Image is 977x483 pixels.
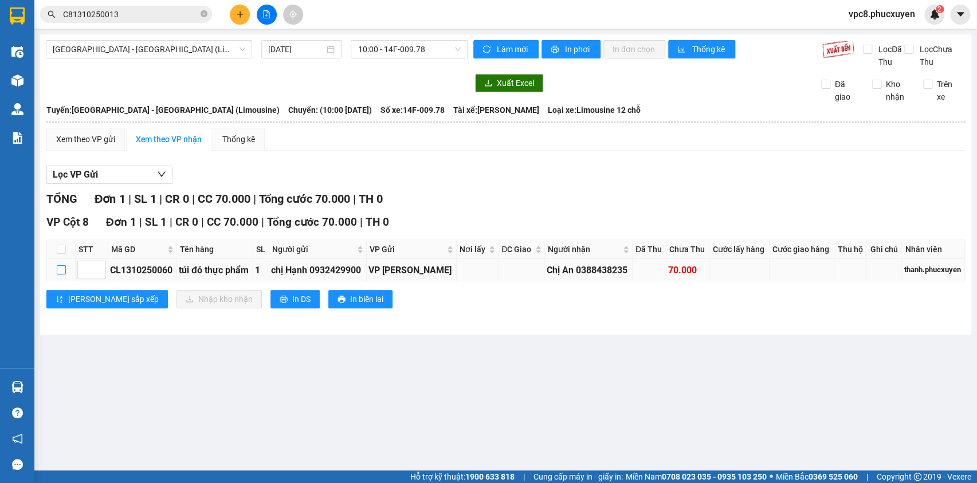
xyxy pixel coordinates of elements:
button: aim [283,5,303,25]
span: Số xe: 14F-009.78 [380,104,445,116]
img: warehouse-icon [11,74,23,87]
span: close-circle [201,9,207,20]
span: | [159,192,162,206]
th: SL [253,240,269,259]
span: sync [482,45,492,54]
th: Cước lấy hàng [709,240,769,259]
span: | [352,192,355,206]
span: printer [280,295,288,304]
div: Chị An 0388438235 [547,263,630,277]
span: printer [551,45,560,54]
img: warehouse-icon [11,381,23,393]
span: In phơi [565,43,591,56]
span: printer [338,295,346,304]
td: VP Cổ Linh [367,259,457,281]
span: In biên lai [350,293,383,305]
span: Mã GD [111,243,165,256]
span: 10:00 - 14F-009.78 [358,41,460,58]
th: Đã Thu [633,240,666,259]
th: Nhân viên [902,240,965,259]
button: plus [230,5,250,25]
span: file-add [262,10,270,18]
span: Nơi lấy [460,243,486,256]
input: Tìm tên, số ĐT hoặc mã đơn [63,8,198,21]
span: Miền Nam [626,470,767,483]
th: Thu hộ [834,240,867,259]
span: Đã giao [830,78,864,103]
span: | [139,215,142,229]
span: Người nhận [548,243,621,256]
span: Lọc Chưa Thu [915,43,966,68]
span: Lọc VP Gửi [53,167,98,182]
span: message [12,459,23,470]
button: printerIn phơi [542,40,601,58]
button: file-add [257,5,277,25]
span: VP Gửi [370,243,445,256]
img: logo-vxr [10,7,25,25]
span: Kho nhận [881,78,915,103]
strong: 0369 525 060 [809,472,858,481]
span: vpc8.phucxuyen [839,7,924,21]
span: Lọc Đã Thu [874,43,904,68]
span: | [261,215,264,229]
span: Người gửi [272,243,355,256]
button: syncLàm mới [473,40,539,58]
span: Tổng cước 70.000 [258,192,350,206]
span: TỔNG [46,192,77,206]
button: printerIn DS [270,290,320,308]
span: Đơn 1 [106,215,136,229]
div: 1 [255,263,267,277]
div: túi đỏ thực phẩm [179,263,251,277]
span: TH 0 [358,192,382,206]
th: Tên hàng [177,240,253,259]
span: CC 70.000 [197,192,250,206]
div: Xem theo VP nhận [136,133,202,146]
button: bar-chartThống kê [668,40,735,58]
span: bar-chart [677,45,687,54]
th: Chưa Thu [666,240,709,259]
input: 13/10/2025 [268,43,325,56]
div: Thống kê [222,133,255,146]
span: CR 0 [175,215,198,229]
strong: 0708 023 035 - 0935 103 250 [662,472,767,481]
span: Thống kê [692,43,726,56]
span: | [201,215,204,229]
span: | [523,470,525,483]
td: CL1310250060 [108,259,177,281]
img: solution-icon [11,132,23,144]
div: 70.000 [668,263,707,277]
span: TH 0 [366,215,389,229]
button: downloadXuất Excel [475,74,543,92]
div: CL1310250060 [110,263,175,277]
span: down [157,170,166,179]
span: SL 1 [134,192,156,206]
span: plus [236,10,244,18]
div: Xem theo VP gửi [56,133,115,146]
span: Chuyến: (10:00 [DATE]) [288,104,372,116]
th: STT [76,240,108,259]
span: | [360,215,363,229]
span: Hỗ trợ kỹ thuật: [410,470,515,483]
img: warehouse-icon [11,103,23,115]
span: caret-down [955,9,966,19]
span: Loại xe: Limousine 12 chỗ [548,104,641,116]
span: Tổng cước 70.000 [267,215,357,229]
span: ⚪️ [770,474,773,479]
span: copyright [913,473,921,481]
button: downloadNhập kho nhận [176,290,262,308]
span: CC 70.000 [207,215,258,229]
b: Tuyến: [GEOGRAPHIC_DATA] - [GEOGRAPHIC_DATA] (Limousine) [46,105,280,115]
img: 9k= [822,40,854,58]
span: [PERSON_NAME] sắp xếp [68,293,159,305]
span: VP Cột 8 [46,215,89,229]
button: Lọc VP Gửi [46,166,172,184]
div: VP [PERSON_NAME] [368,263,454,277]
sup: 2 [936,5,944,13]
span: Miền Bắc [776,470,858,483]
span: question-circle [12,407,23,418]
span: In DS [292,293,311,305]
img: icon-new-feature [929,9,940,19]
th: Ghi chú [867,240,902,259]
span: Đơn 1 [95,192,125,206]
span: Trên xe [932,78,966,103]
